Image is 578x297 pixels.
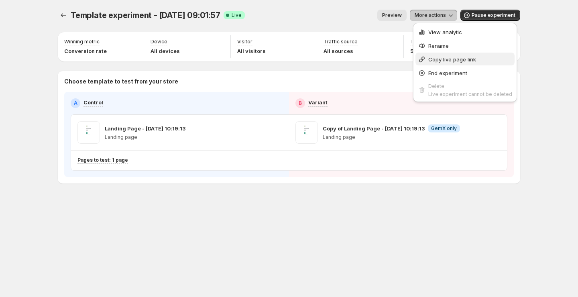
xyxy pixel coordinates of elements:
button: Rename [415,39,515,52]
h2: B [299,100,302,106]
p: Visitor [237,39,252,45]
span: End experiment [428,70,467,76]
span: View analytic [428,29,462,35]
h2: A [74,100,77,106]
p: Landing page [105,134,185,140]
p: All sources [324,47,358,55]
button: Pause experiment [460,10,520,21]
span: Preview [382,12,402,18]
button: DeleteLive experiment cannot be deleted [415,80,515,100]
button: More actions [410,10,457,21]
p: All devices [151,47,180,55]
span: GemX only [431,125,457,132]
button: End experiment [415,66,515,79]
p: Landing page [323,134,460,140]
p: All visitors [237,47,266,55]
button: Preview [377,10,407,21]
img: Landing Page - Nov 29, 10:19:13 [77,121,100,144]
button: Experiments [58,10,69,21]
span: Copy live page link [428,56,476,63]
img: Copy of Landing Page - Nov 29, 10:19:13 [295,121,318,144]
p: Winning metric [64,39,100,45]
p: Control [83,98,103,106]
p: Device [151,39,167,45]
div: Delete [428,82,512,90]
span: Live [232,12,242,18]
span: Rename [428,43,449,49]
span: Template experiment - [DATE] 09:01:57 [71,10,220,20]
span: More actions [415,12,446,18]
p: Copy of Landing Page - [DATE] 10:19:13 [323,124,425,132]
span: Live experiment cannot be deleted [428,91,512,97]
p: Conversion rate [64,47,107,55]
button: Copy live page link [415,53,515,65]
p: Landing Page - [DATE] 10:19:13 [105,124,185,132]
p: Pages to test: 1 page [77,157,128,163]
span: Pause experiment [472,12,515,18]
p: Traffic source [324,39,358,45]
button: View analytic [415,25,515,38]
p: Choose template to test from your store [64,77,514,85]
p: Variant [308,98,328,106]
